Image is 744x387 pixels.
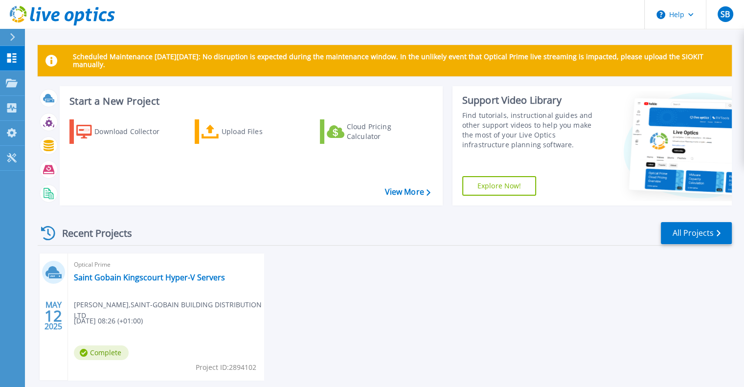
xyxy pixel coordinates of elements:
[320,119,429,144] a: Cloud Pricing Calculator
[69,119,179,144] a: Download Collector
[38,221,145,245] div: Recent Projects
[69,96,430,107] h3: Start a New Project
[74,273,225,282] a: Saint Gobain Kingscourt Hyper-V Servers
[73,53,724,68] p: Scheduled Maintenance [DATE][DATE]: No disruption is expected during the maintenance window. In t...
[462,94,603,107] div: Support Video Library
[45,312,62,320] span: 12
[196,362,256,373] span: Project ID: 2894102
[661,222,732,244] a: All Projects
[74,345,129,360] span: Complete
[195,119,304,144] a: Upload Files
[74,259,258,270] span: Optical Prime
[347,122,425,141] div: Cloud Pricing Calculator
[721,10,730,18] span: SB
[462,111,603,150] div: Find tutorials, instructional guides and other support videos to help you make the most of your L...
[384,187,430,197] a: View More
[462,176,537,196] a: Explore Now!
[74,316,143,326] span: [DATE] 08:26 (+01:00)
[44,298,63,334] div: MAY 2025
[74,299,264,321] span: [PERSON_NAME] , SAINT-GOBAIN BUILDING DISTRIBUTION LTD
[222,122,300,141] div: Upload Files
[94,122,173,141] div: Download Collector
